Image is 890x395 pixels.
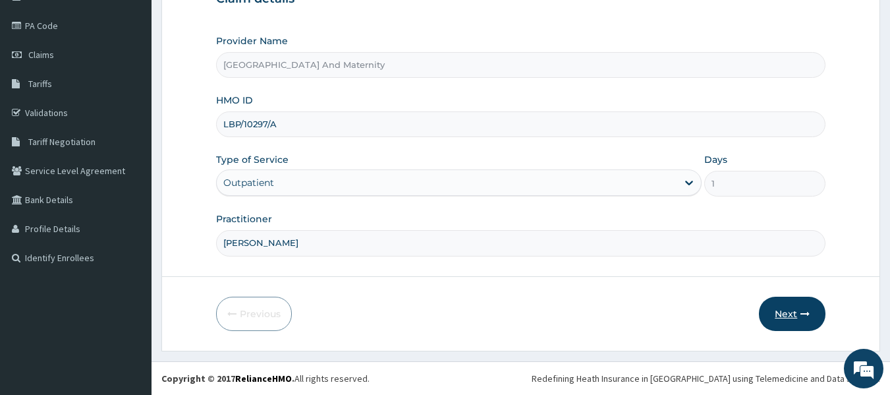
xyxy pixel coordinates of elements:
button: Previous [216,297,292,331]
button: Next [759,297,825,331]
div: Outpatient [223,176,274,189]
a: RelianceHMO [235,373,292,384]
input: Enter HMO ID [216,111,826,137]
div: Redefining Heath Insurance in [GEOGRAPHIC_DATA] using Telemedicine and Data Science! [532,372,880,385]
label: Type of Service [216,153,289,166]
label: Days [704,153,727,166]
label: Practitioner [216,212,272,226]
span: Tariff Negotiation [28,136,96,148]
label: Provider Name [216,34,288,47]
strong: Copyright © 2017 . [161,373,294,384]
label: HMO ID [216,94,253,107]
span: Claims [28,49,54,61]
footer: All rights reserved. [152,361,890,395]
input: Enter Name [216,230,826,256]
span: Tariffs [28,78,52,90]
